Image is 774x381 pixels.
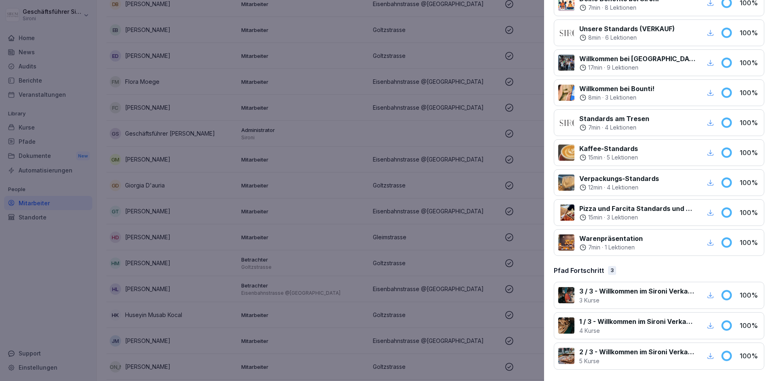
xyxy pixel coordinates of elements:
[740,58,760,68] p: 100 %
[579,94,655,102] div: ·
[579,64,695,72] div: ·
[579,54,695,64] p: Willkommen bei [GEOGRAPHIC_DATA]
[554,266,604,275] p: Pfad Fortschritt
[588,213,602,221] p: 15 min
[607,153,638,162] p: 5 Lektionen
[588,94,601,102] p: 8 min
[605,4,636,12] p: 8 Lektionen
[579,347,695,357] p: 2 / 3 - Willkommen im Sironi Verkaufsteam
[579,213,695,221] div: ·
[605,243,635,251] p: 1 Lektionen
[579,174,659,183] p: Verpackungs-Standards
[740,321,760,330] p: 100 %
[607,64,638,72] p: 9 Lektionen
[740,148,760,158] p: 100 %
[607,213,638,221] p: 3 Lektionen
[579,234,643,243] p: Warenpräsentation
[588,243,600,251] p: 7 min
[740,238,760,247] p: 100 %
[579,153,638,162] div: ·
[740,88,760,98] p: 100 %
[579,357,695,365] p: 5 Kurse
[579,4,659,12] div: ·
[608,266,616,275] div: 3
[605,34,637,42] p: 6 Lektionen
[588,123,600,132] p: 7 min
[579,84,655,94] p: Willkommen bei Bounti!
[579,243,643,251] div: ·
[588,64,602,72] p: 17 min
[579,34,675,42] div: ·
[740,178,760,187] p: 100 %
[579,204,695,213] p: Pizza und Farcita Standards und Zubereitung
[588,183,602,192] p: 12 min
[579,183,659,192] div: ·
[605,94,636,102] p: 3 Lektionen
[579,144,638,153] p: Kaffee-Standards
[607,183,638,192] p: 4 Lektionen
[588,34,601,42] p: 8 min
[579,286,695,296] p: 3 / 3 - Willkommen im Sironi Verkaufsteam
[740,208,760,217] p: 100 %
[740,118,760,128] p: 100 %
[605,123,636,132] p: 4 Lektionen
[579,114,649,123] p: Standards am Tresen
[740,351,760,361] p: 100 %
[579,317,695,326] p: 1 / 3 - Willkommen im Sironi Verkaufsteam
[588,153,602,162] p: 15 min
[588,4,600,12] p: 7 min
[740,290,760,300] p: 100 %
[740,28,760,38] p: 100 %
[579,326,695,335] p: 4 Kurse
[579,24,675,34] p: Unsere Standards (VERKAUF)
[579,123,649,132] div: ·
[579,296,695,304] p: 3 Kurse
